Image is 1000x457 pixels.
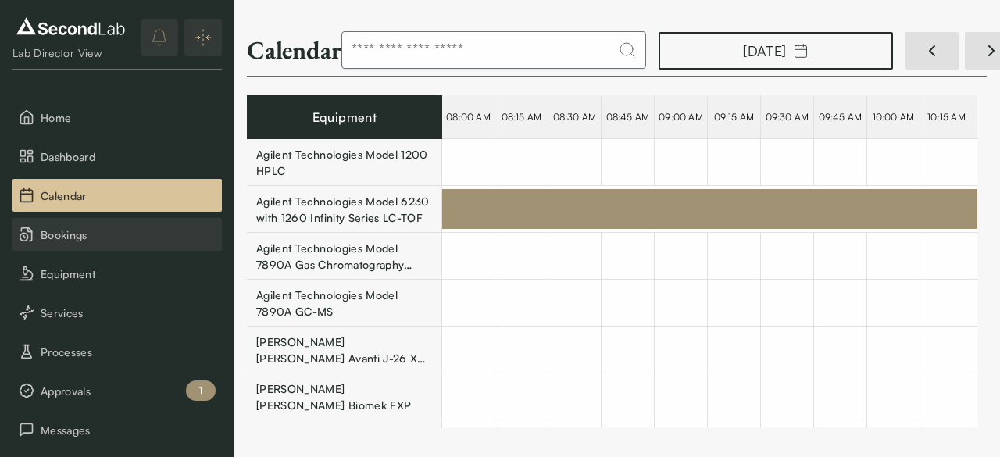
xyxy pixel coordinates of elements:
button: Bookings [12,218,222,251]
a: Agilent Technologies Model 1200 HPLC [256,148,432,176]
button: Approvals [12,374,222,407]
button: Home [12,101,222,134]
span: Dashboard [41,148,216,165]
div: 09:00 AM [655,95,708,139]
div: Agilent Technologies Model 7890A Gas Chromatography Flame Ionization Detector [256,240,432,273]
div: 09:15 AM [708,95,761,139]
span: Equipment [41,266,216,282]
div: Agilent Technologies Model 6230 with 1260 Infinity Series LC-TOF [256,193,432,226]
button: Expand/Collapse sidebar [184,19,222,56]
div: Agilent Technologies Model 7890A GC-MS [256,287,432,320]
div: 08:30 AM [548,95,602,139]
span: Home [41,109,216,126]
button: [DATE] [659,32,893,70]
span: Calendar [41,187,216,204]
div: 09:30 AM [761,95,814,139]
div: 1 [186,380,216,401]
div: 08:15 AM [495,95,548,139]
img: logo [12,14,129,39]
div: Agilent Technologies Model 1200 HPLC [256,146,432,179]
button: notifications [141,19,178,56]
h2: Calendar [247,34,341,66]
span: Processes [41,344,216,360]
a: Agilent Technologies Model 6230 with 1260 Infinity Series LC-TOF [256,195,432,223]
button: Messages [12,413,222,446]
div: 08:00 AM [442,95,495,139]
button: Services [12,296,222,329]
button: Calendar [12,179,222,212]
a: [PERSON_NAME] [PERSON_NAME] Biomek FXP [256,383,432,410]
span: Services [41,305,216,321]
div: 09:45 AM [814,95,867,139]
div: [PERSON_NAME] [PERSON_NAME] Biomek FXP [256,380,432,413]
div: Lab Director View [12,45,129,61]
button: Processes [12,335,222,368]
button: Dashboard [12,140,222,173]
div: [PERSON_NAME] [PERSON_NAME] Avanti J-26 XP Centrifuge [256,334,432,366]
button: Equipment [12,257,222,290]
div: 08:45 AM [602,95,655,139]
div: 10:00 AM [867,95,920,139]
span: Bookings [41,227,216,243]
div: Equipment [247,95,442,139]
span: Approvals [41,383,216,399]
div: 10:15 AM [920,95,973,139]
a: Agilent Technologies Model 7890A GC-MS [256,289,432,316]
button: Previous day [905,32,959,70]
a: [PERSON_NAME] [PERSON_NAME] Avanti J-26 XP Centrifuge [256,336,432,363]
a: Agilent Technologies Model 7890A Gas Chromatography Flame Ionization Detector [256,242,432,270]
span: Messages [41,422,216,438]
